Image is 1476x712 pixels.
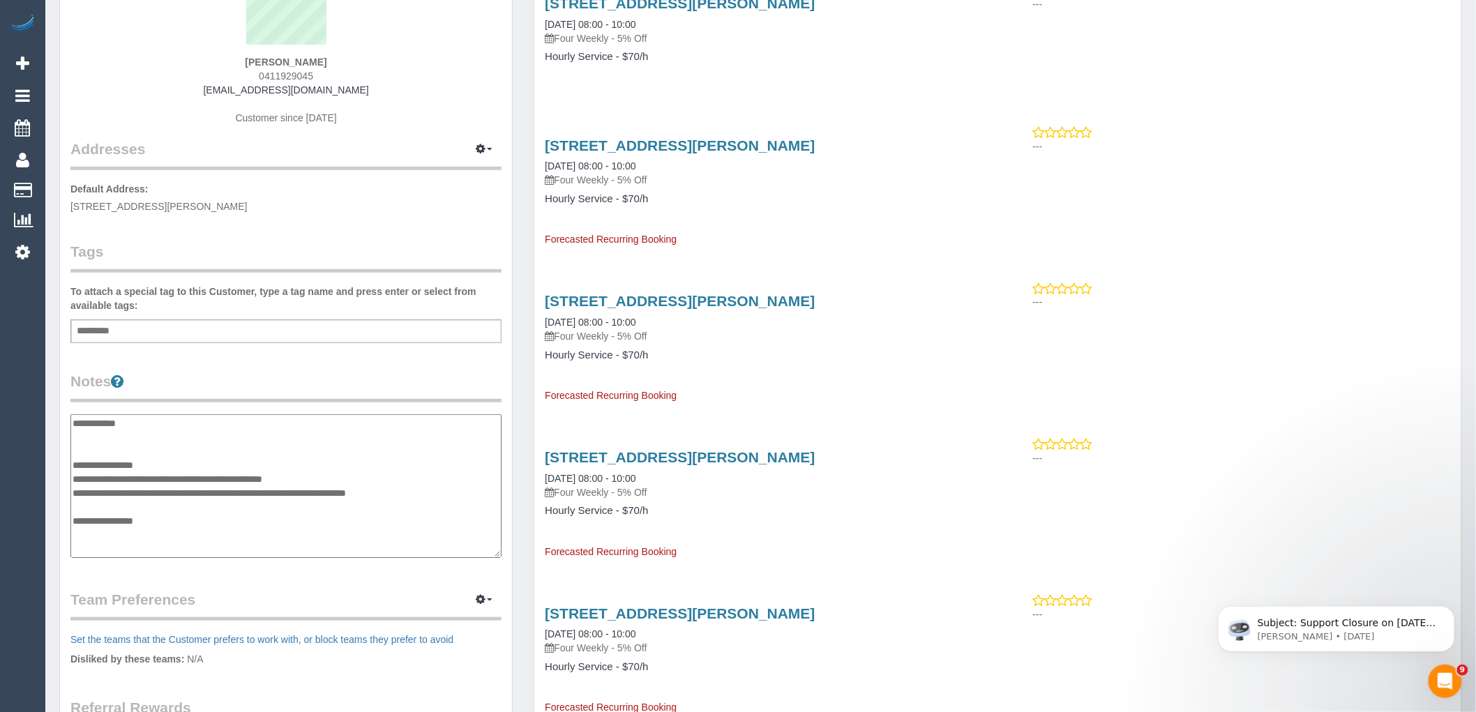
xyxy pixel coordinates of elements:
[545,31,987,45] p: Four Weekly - 5% Off
[545,317,635,328] a: [DATE] 08:00 - 10:00
[70,285,502,312] label: To attach a special tag to this Customer, type a tag name and press enter or select from availabl...
[545,19,635,30] a: [DATE] 08:00 - 10:00
[187,653,203,665] span: N/A
[545,349,987,361] h4: Hourly Service - $70/h
[545,173,987,187] p: Four Weekly - 5% Off
[545,160,635,172] a: [DATE] 08:00 - 10:00
[545,390,677,401] span: Forecasted Recurring Booking
[1033,139,1451,153] p: ---
[545,293,815,309] a: [STREET_ADDRESS][PERSON_NAME]
[545,137,815,153] a: [STREET_ADDRESS][PERSON_NAME]
[545,546,677,557] span: Forecasted Recurring Booking
[545,449,815,465] a: [STREET_ADDRESS][PERSON_NAME]
[70,182,149,196] label: Default Address:
[70,371,502,402] legend: Notes
[545,329,987,343] p: Four Weekly - 5% Off
[545,605,815,621] a: [STREET_ADDRESS][PERSON_NAME]
[259,70,313,82] span: 0411929045
[8,14,36,33] img: Automaid Logo
[545,641,987,655] p: Four Weekly - 5% Off
[1457,665,1468,676] span: 9
[545,661,987,673] h4: Hourly Service - $70/h
[1033,607,1451,621] p: ---
[70,634,453,645] a: Set the teams that the Customer prefers to work with, or block teams they prefer to avoid
[1429,665,1462,698] iframe: Intercom live chat
[245,56,326,68] strong: [PERSON_NAME]
[1033,451,1451,465] p: ---
[545,485,987,499] p: Four Weekly - 5% Off
[545,234,677,245] span: Forecasted Recurring Booking
[204,84,369,96] a: [EMAIL_ADDRESS][DOMAIN_NAME]
[236,112,337,123] span: Customer since [DATE]
[70,589,502,621] legend: Team Preferences
[70,652,184,666] label: Disliked by these teams:
[70,201,248,212] span: [STREET_ADDRESS][PERSON_NAME]
[545,505,987,517] h4: Hourly Service - $70/h
[545,51,987,63] h4: Hourly Service - $70/h
[545,193,987,205] h4: Hourly Service - $70/h
[545,473,635,484] a: [DATE] 08:00 - 10:00
[1033,295,1451,309] p: ---
[70,241,502,273] legend: Tags
[545,628,635,639] a: [DATE] 08:00 - 10:00
[1197,577,1476,674] iframe: Intercom notifications message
